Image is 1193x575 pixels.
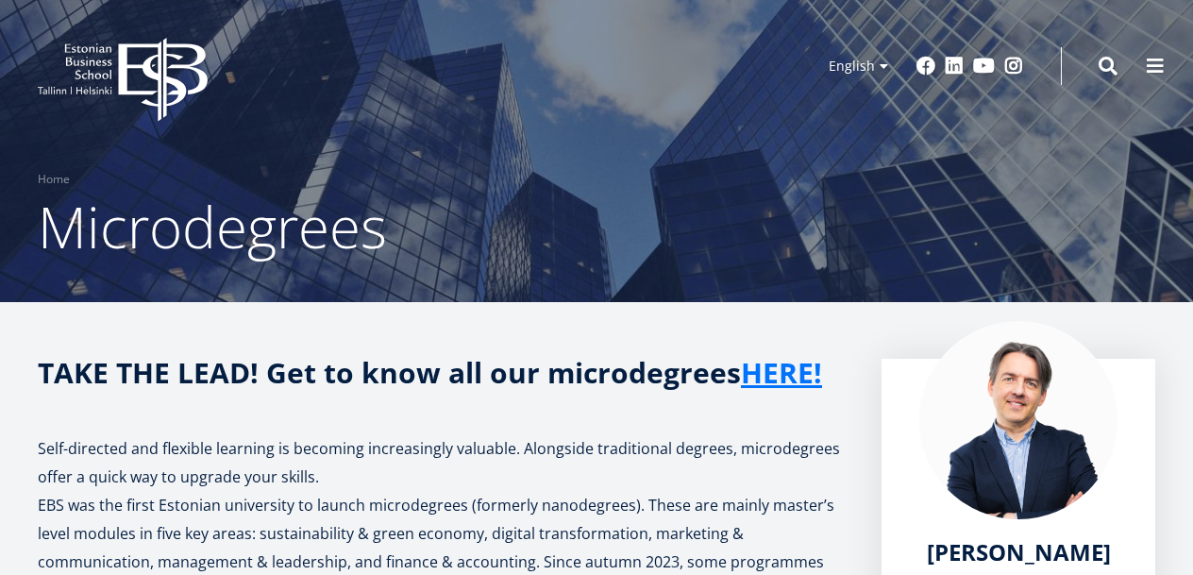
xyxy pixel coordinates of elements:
a: HERE! [741,359,822,387]
strong: TAKE THE LEAD! Get to know all our microdegrees [38,353,822,392]
a: Linkedin [945,57,964,76]
img: Marko Rillo [919,321,1117,519]
a: Youtube [973,57,995,76]
span: [PERSON_NAME] [927,536,1111,567]
a: [PERSON_NAME] [927,538,1111,567]
span: Microdegrees [38,188,387,265]
p: Self-directed and flexible learning is becoming increasingly valuable. Alongside traditional degr... [38,434,844,491]
a: Facebook [916,57,935,76]
a: Home [38,170,70,189]
a: Instagram [1004,57,1023,76]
